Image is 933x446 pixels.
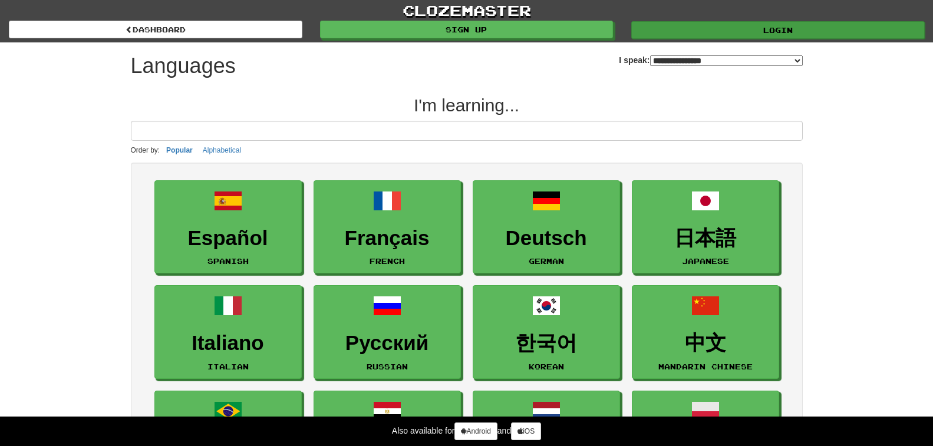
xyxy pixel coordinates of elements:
h3: Italiano [161,332,295,355]
h3: Русский [320,332,454,355]
h3: 한국어 [479,332,614,355]
a: FrançaisFrench [314,180,461,274]
label: I speak: [619,54,802,66]
small: Korean [529,362,564,371]
h1: Languages [131,54,236,78]
a: dashboard [9,21,302,38]
small: German [529,257,564,265]
select: I speak: [650,55,803,66]
h3: Español [161,227,295,250]
small: Order by: [131,146,160,154]
a: iOS [511,422,541,440]
small: Italian [207,362,249,371]
h3: Deutsch [479,227,614,250]
h2: I'm learning... [131,95,803,115]
a: Android [454,422,497,440]
a: Sign up [320,21,614,38]
a: Login [631,21,925,39]
h3: 日本語 [638,227,773,250]
button: Alphabetical [199,144,245,157]
small: French [370,257,405,265]
a: РусскийRussian [314,285,461,379]
small: Japanese [682,257,729,265]
a: DeutschGerman [473,180,620,274]
a: ItalianoItalian [154,285,302,379]
a: 日本語Japanese [632,180,779,274]
h3: 中文 [638,332,773,355]
a: EspañolSpanish [154,180,302,274]
a: 中文Mandarin Chinese [632,285,779,379]
small: Russian [367,362,408,371]
h3: Français [320,227,454,250]
small: Mandarin Chinese [658,362,753,371]
small: Spanish [207,257,249,265]
button: Popular [163,144,196,157]
a: 한국어Korean [473,285,620,379]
